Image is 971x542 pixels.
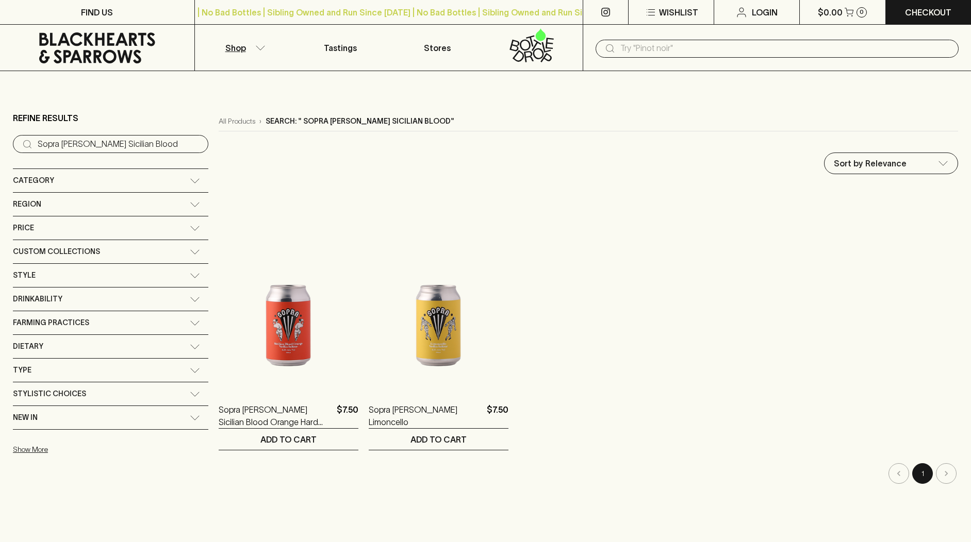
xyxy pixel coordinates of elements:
[369,429,508,450] button: ADD TO CART
[410,433,467,446] p: ADD TO CART
[13,387,86,400] span: Stylistic Choices
[13,335,208,358] div: Dietary
[195,25,292,71] button: Shop
[13,198,41,211] span: Region
[13,316,89,329] span: Farming Practices
[13,245,100,258] span: Custom Collections
[905,6,951,19] p: Checkout
[13,364,31,377] span: Type
[13,311,208,334] div: Farming Practices
[225,42,246,54] p: Shop
[38,136,200,153] input: Try “Pinot noir”
[13,193,208,216] div: Region
[292,25,389,71] a: Tastings
[219,116,255,127] a: All Products
[13,293,62,306] span: Drinkability
[487,403,508,428] p: $7.50
[266,116,454,127] p: Search: " Sopra [PERSON_NAME] Sicilian Blood"
[13,216,208,240] div: Price
[659,6,698,19] p: Wishlist
[424,42,451,54] p: Stores
[13,112,78,124] p: Refine Results
[13,411,38,424] span: New In
[834,157,907,170] p: Sort by Relevance
[13,174,54,187] span: Category
[219,463,958,484] nav: pagination navigation
[324,42,357,54] p: Tastings
[825,153,958,174] div: Sort by Relevance
[337,403,358,428] p: $7.50
[13,264,208,287] div: Style
[219,429,358,450] button: ADD TO CART
[752,6,778,19] p: Login
[912,463,933,484] button: page 1
[13,382,208,405] div: Stylistic Choices
[13,287,208,311] div: Drinkability
[620,40,950,57] input: Try "Pinot noir"
[260,433,317,446] p: ADD TO CART
[818,6,843,19] p: $0.00
[369,208,508,388] img: Sopra Seltzer Limoncello
[13,240,208,263] div: Custom Collections
[369,403,483,428] a: Sopra [PERSON_NAME] Limoncello
[13,406,208,429] div: New In
[13,169,208,192] div: Category
[13,222,34,234] span: Price
[13,340,43,353] span: Dietary
[13,359,208,382] div: Type
[219,403,333,428] a: Sopra [PERSON_NAME] Sicilian Blood Orange Hard [PERSON_NAME]
[13,439,148,460] button: Show More
[81,6,113,19] p: FIND US
[259,116,261,127] p: ›
[219,208,358,388] img: Sopra Seltzer Sicilian Blood Orange Hard Seltzer
[389,25,486,71] a: Stores
[860,9,864,15] p: 0
[13,269,36,282] span: Style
